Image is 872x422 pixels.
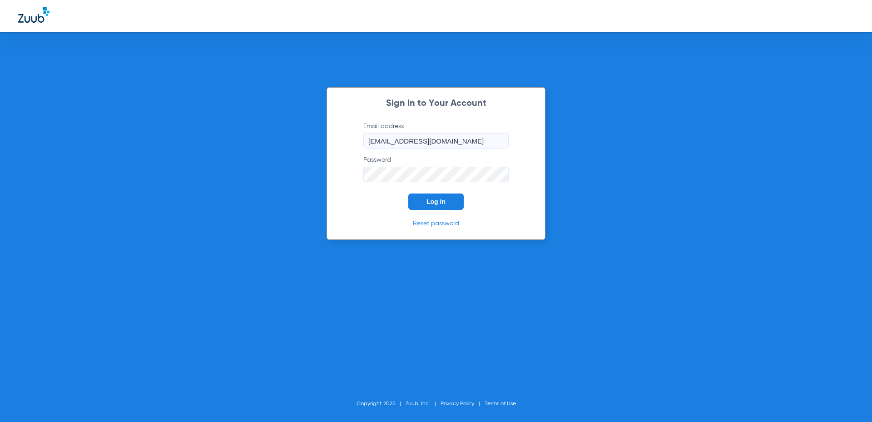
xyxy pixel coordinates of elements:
[441,401,474,407] a: Privacy Policy
[350,99,522,108] h2: Sign In to Your Account
[357,399,406,408] li: Copyright 2025
[413,220,459,227] a: Reset password
[485,401,516,407] a: Terms of Use
[363,133,509,149] input: Email address
[406,399,441,408] li: Zuub, Inc.
[18,7,50,23] img: Zuub Logo
[426,198,446,205] span: Log In
[408,194,464,210] button: Log In
[363,155,509,182] label: Password
[363,122,509,149] label: Email address
[363,167,509,182] input: Password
